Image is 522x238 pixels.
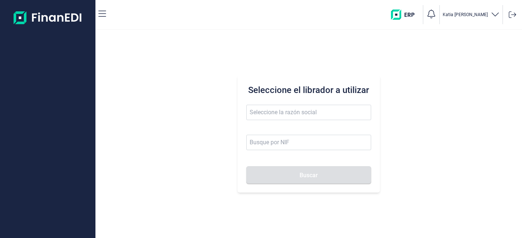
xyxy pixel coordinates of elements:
input: Seleccione la razón social [246,105,371,120]
input: Busque por NIF [246,135,371,150]
img: Logo de aplicación [14,6,82,29]
h3: Seleccione el librador a utilizar [246,84,371,96]
button: Buscar [246,166,371,184]
p: Katia [PERSON_NAME] [443,12,488,18]
span: Buscar [300,172,318,178]
button: Katia [PERSON_NAME] [443,10,500,20]
img: erp [391,10,420,20]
